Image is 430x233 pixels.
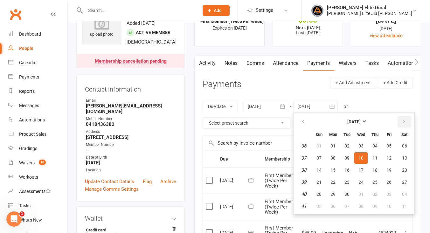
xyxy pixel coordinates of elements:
button: 23 [340,176,354,188]
button: + Add Adjustment [330,77,376,88]
button: 27 [396,176,413,188]
div: [PERSON_NAME] Elite Jiu [PERSON_NAME] [327,10,412,16]
div: Payments [19,74,39,79]
span: 20 [402,168,407,173]
button: 25 [368,176,382,188]
strong: [DATE] [347,119,361,124]
a: Workouts [8,170,67,184]
input: Search by invoice number [203,135,366,151]
th: Due [217,151,262,167]
a: Tasks [8,199,67,213]
span: Add [214,8,222,13]
button: 30 [340,188,354,200]
button: Add [203,5,230,16]
button: 10 [382,201,396,212]
a: Update Contact Details [85,178,134,185]
strong: - [86,147,176,153]
em: 36 [301,143,306,149]
a: Clubworx [8,6,24,22]
span: 07 [344,204,350,209]
div: upload photo [82,17,121,38]
button: + Add Credit [378,77,413,88]
span: 18 [372,168,378,173]
span: 19 [386,168,392,173]
iframe: Intercom live chat [6,211,22,227]
span: 12 [386,155,392,161]
a: Payments [8,70,67,84]
button: 07 [312,152,326,164]
a: Flag [143,178,152,185]
a: Product Sales [8,127,67,141]
div: People [19,46,33,51]
button: 26 [382,176,396,188]
div: Reports [19,89,35,94]
small: Friday [387,132,392,137]
span: 05 [316,204,322,209]
button: 11 [396,201,413,212]
div: Automations [19,117,45,122]
div: Membership cancellation pending [95,59,167,64]
small: Tuesday [343,132,350,137]
strong: First Member (Twice Per Week) [200,19,264,24]
span: Active member [136,30,170,35]
a: Waivers 10 [8,156,67,170]
div: What's New [19,217,42,223]
span: 08 [330,155,336,161]
div: Tasks [19,203,31,208]
button: 19 [382,164,396,176]
span: Expires on [DATE] [212,25,247,31]
small: Saturday [401,132,407,137]
a: Reports [8,84,67,99]
span: 14 [316,168,322,173]
em: 39 [301,179,306,185]
button: 17 [354,164,368,176]
button: 01 [354,188,368,200]
button: 28 [312,188,326,200]
a: Comms [242,56,268,71]
strong: 0418436382 [86,121,176,127]
div: Dashboard [19,31,41,37]
div: Location [86,167,176,173]
div: [DATE] [357,25,415,32]
span: 02 [344,143,350,148]
a: Activity [195,56,220,71]
small: Wednesday [357,132,365,137]
em: 40 [301,191,306,197]
a: view attendance [370,33,402,38]
span: 28 [316,192,322,197]
button: 09 [368,201,382,212]
span: 07 [316,155,322,161]
span: 15 [330,168,336,173]
small: Monday [329,132,337,137]
button: 05 [312,201,326,212]
th: Membership [262,151,297,167]
button: 02 [340,140,354,152]
div: Messages [19,103,39,108]
span: 27 [402,180,407,185]
span: 06 [402,143,407,148]
span: 02 [372,192,378,197]
span: 03 [386,192,392,197]
p: Next: [DATE] Last: [DATE] [279,25,337,35]
div: $0.00 [279,17,337,24]
input: Search... [83,6,194,15]
a: Automations [383,56,421,71]
a: People [8,41,67,56]
span: 09 [372,204,378,209]
strong: [DATE] [86,160,176,166]
button: 12 [382,152,396,164]
div: Email [86,98,176,104]
span: 29 [330,192,336,197]
div: Assessments [19,189,51,194]
h3: Contact information [85,83,176,93]
h3: Payments [203,79,241,89]
span: 04 [372,143,378,148]
button: 13 [396,152,413,164]
h3: Wallet [85,215,176,222]
a: Assessments [8,184,67,199]
button: 08 [326,152,340,164]
span: 25 [372,180,378,185]
span: 22 [330,180,336,185]
button: 07 [340,201,354,212]
div: Date of Birth [86,154,176,161]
